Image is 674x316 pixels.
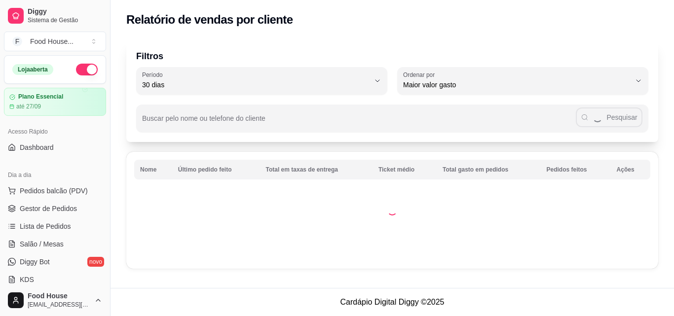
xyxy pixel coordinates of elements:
[142,80,370,90] span: 30 dias
[111,288,674,316] footer: Cardápio Digital Diggy © 2025
[28,301,90,309] span: [EMAIL_ADDRESS][DOMAIN_NAME]
[4,272,106,287] a: KDS
[403,70,438,79] label: Ordenar por
[136,49,648,63] p: Filtros
[12,36,22,46] span: F
[136,67,387,95] button: Período30 dias
[20,186,88,196] span: Pedidos balcão (PDV)
[126,12,293,28] h2: Relatório de vendas por cliente
[20,275,34,284] span: KDS
[4,254,106,270] a: Diggy Botnovo
[4,4,106,28] a: DiggySistema de Gestão
[12,64,53,75] div: Loja aberta
[28,292,90,301] span: Food House
[142,117,576,127] input: Buscar pelo nome ou telefone do cliente
[20,257,50,267] span: Diggy Bot
[28,16,102,24] span: Sistema de Gestão
[4,201,106,216] a: Gestor de Pedidos
[4,88,106,116] a: Plano Essencialaté 27/09
[20,142,54,152] span: Dashboard
[16,103,41,110] article: até 27/09
[4,124,106,140] div: Acesso Rápido
[76,64,98,75] button: Alterar Status
[4,140,106,155] a: Dashboard
[387,206,397,215] div: Loading
[20,221,71,231] span: Lista de Pedidos
[28,7,102,16] span: Diggy
[4,236,106,252] a: Salão / Mesas
[397,67,648,95] button: Ordenar porMaior valor gasto
[4,288,106,312] button: Food House[EMAIL_ADDRESS][DOMAIN_NAME]
[142,70,166,79] label: Período
[4,183,106,199] button: Pedidos balcão (PDV)
[18,93,63,101] article: Plano Essencial
[4,167,106,183] div: Dia a dia
[20,204,77,213] span: Gestor de Pedidos
[4,32,106,51] button: Select a team
[30,36,74,46] div: Food House ...
[403,80,631,90] span: Maior valor gasto
[20,239,64,249] span: Salão / Mesas
[4,218,106,234] a: Lista de Pedidos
